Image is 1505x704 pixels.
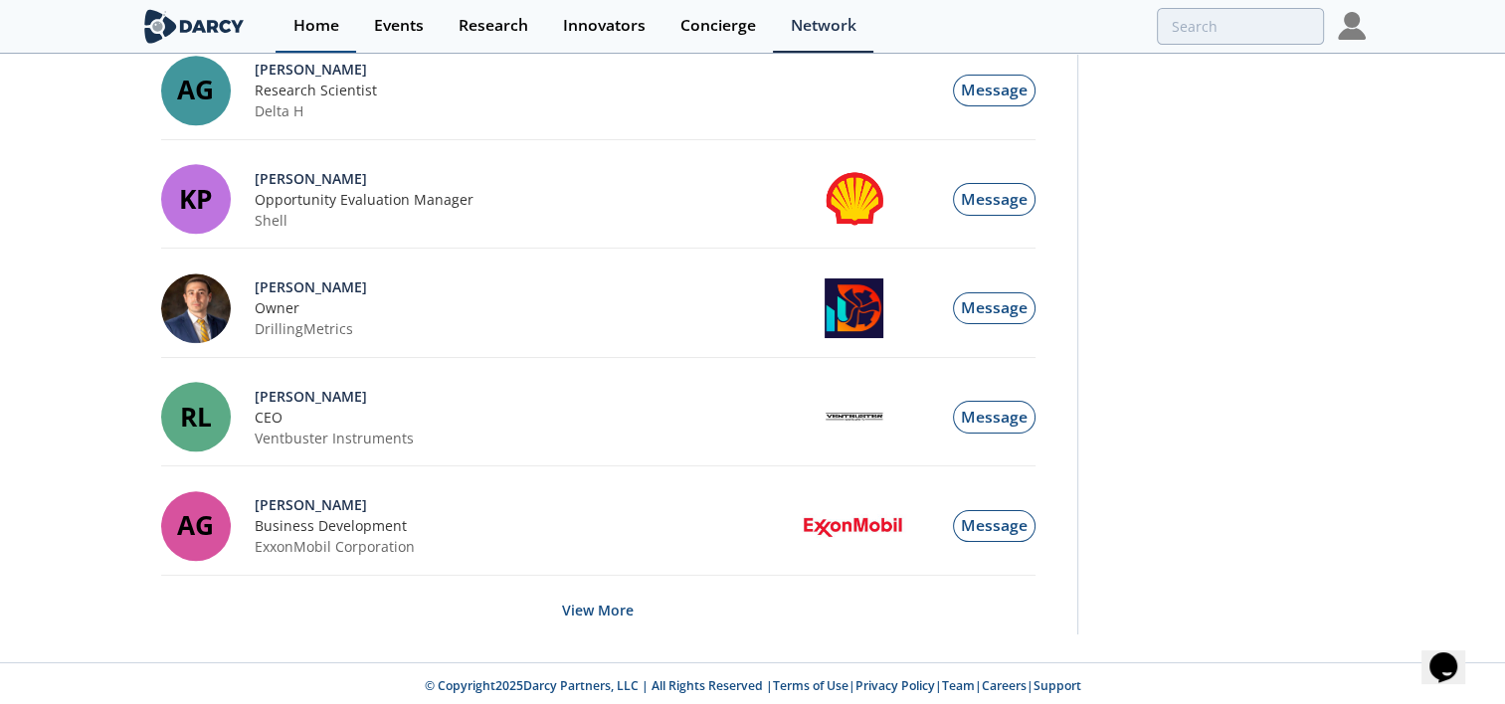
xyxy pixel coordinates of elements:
[773,677,848,694] a: Terms of Use
[953,401,1035,434] button: Message
[953,292,1035,325] button: Message
[855,677,935,694] a: Privacy Policy
[293,18,339,34] div: Home
[161,382,231,451] div: RL
[680,18,756,34] div: Concierge
[562,586,634,634] button: load more
[785,387,924,446] a: Ventbuster Instruments
[953,183,1035,216] button: Message
[65,677,1441,695] p: © Copyright 2025 Darcy Partners, LLC | All Rights Reserved | | | | |
[255,59,785,80] div: View Profile
[255,407,785,428] div: CEO
[802,514,906,538] img: ExxonMobil Corporation
[825,169,884,229] img: Shell
[255,80,785,100] div: Research Scientist
[953,510,1035,543] button: Message
[255,276,785,297] div: View Profile
[161,491,231,561] div: AG
[825,387,884,446] img: Ventbuster Instruments
[255,189,785,210] div: Opportunity Evaluation Manager
[459,18,528,34] div: Research
[961,406,1028,428] span: Message
[961,514,1028,536] span: Message
[1421,624,1485,684] iframe: chat widget
[961,296,1028,318] span: Message
[1034,677,1081,694] a: Support
[1338,12,1366,40] img: Profile
[825,278,884,338] img: DrillingMetrics
[785,278,924,338] a: DrillingMetrics
[161,273,231,343] img: vLFxcuOmRK6ttRSwIt9o
[563,18,646,34] div: Innovators
[255,536,785,557] div: ExxonMobil Corporation
[953,75,1035,107] button: Message
[961,188,1028,210] span: Message
[255,297,785,318] div: Owner
[1157,8,1324,45] input: Advanced Search
[255,515,785,536] div: Business Development
[961,79,1028,100] span: Message
[255,318,353,339] a: DrillingMetrics
[982,677,1027,694] a: Careers
[255,100,303,121] a: Delta H
[255,494,785,515] div: View Profile
[942,677,975,694] a: Team
[255,428,414,448] a: Ventbuster Instruments
[161,56,231,125] div: AG
[791,18,856,34] div: Network
[255,210,785,231] div: Shell
[255,168,785,189] div: View Profile
[140,9,249,44] img: logo-wide.svg
[255,386,785,407] div: View Profile
[161,164,231,234] div: KP
[374,18,424,34] div: Events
